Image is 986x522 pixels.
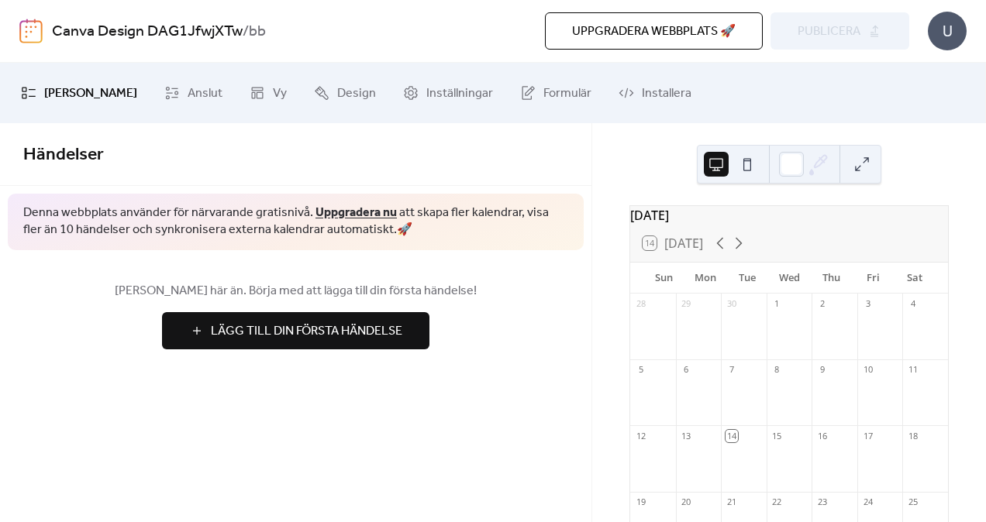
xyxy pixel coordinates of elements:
a: Vy [238,69,298,117]
div: 6 [681,364,692,376]
div: 15 [771,430,783,441]
span: Inställningar [426,81,493,106]
a: Inställningar [391,69,505,117]
span: Installera [642,81,691,106]
a: Uppgradera nu [315,201,397,225]
div: 12 [635,430,646,441]
div: Tue [726,263,768,294]
div: 8 [771,364,783,376]
div: 17 [862,430,874,441]
div: 5 [635,364,646,376]
a: Design [302,69,388,117]
div: 28 [635,298,646,310]
div: 20 [681,496,692,508]
span: [PERSON_NAME] här än. Börja med att lägga till din första händelse! [23,282,568,300]
span: [PERSON_NAME] [44,81,137,106]
div: Fri [852,263,894,294]
div: 18 [907,430,919,441]
img: logo [19,19,43,43]
div: 10 [862,364,874,376]
div: 11 [907,364,919,376]
div: 14 [726,430,737,441]
a: Lägg Till Din Första Händelse [23,312,568,349]
a: Canva Design DAG1JfwjXTw [52,17,243,46]
div: Sat [894,263,936,294]
div: 30 [726,298,737,310]
a: Formulär [509,69,603,117]
div: Thu [810,263,852,294]
div: 29 [681,298,692,310]
div: U [928,12,967,50]
button: Uppgradera webbplats 🚀 [545,12,763,50]
div: Sun [643,263,684,294]
span: Vy [273,81,287,106]
div: Mon [684,263,726,294]
span: Formulär [543,81,591,106]
a: Anslut [153,69,234,117]
span: Händelser [23,138,104,172]
button: Lägg Till Din Första Händelse [162,312,429,349]
div: 9 [816,364,828,376]
div: 25 [907,496,919,508]
span: Uppgradera webbplats 🚀 [572,22,736,41]
a: [PERSON_NAME] [9,69,149,117]
b: bb [249,17,266,46]
div: 21 [726,496,737,508]
a: Installera [607,69,703,117]
div: 22 [771,496,783,508]
span: Anslut [188,81,222,106]
div: 19 [635,496,646,508]
div: [DATE] [630,206,948,225]
span: Denna webbplats använder för närvarande gratisnivå. att skapa fler kalendrar, visa fler än 10 hän... [23,204,568,239]
span: Design [337,81,376,106]
div: 7 [726,364,737,376]
span: Lägg Till Din Första Händelse [211,322,402,341]
div: 4 [907,298,919,310]
div: 23 [816,496,828,508]
b: / [243,17,249,46]
div: 2 [816,298,828,310]
div: 3 [862,298,874,310]
div: 24 [862,496,874,508]
div: 16 [816,430,828,441]
div: Wed [768,263,810,294]
div: 13 [681,430,692,441]
div: 1 [771,298,783,310]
